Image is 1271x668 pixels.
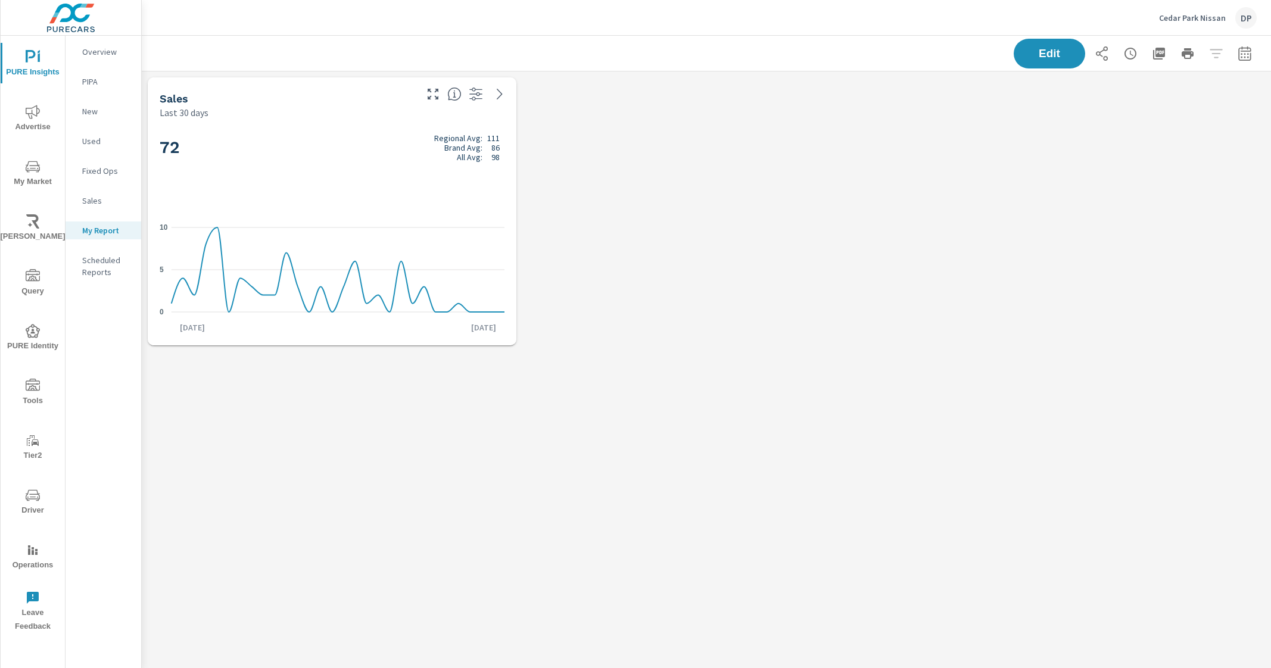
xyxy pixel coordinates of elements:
p: 86 [491,143,500,152]
p: New [82,105,132,117]
div: Fixed Ops [66,162,141,180]
h2: 72 [160,133,504,162]
p: Brand Avg: [444,143,482,152]
div: Scheduled Reports [66,251,141,281]
span: Leave Feedback [4,591,61,633]
button: "Export Report to PDF" [1147,42,1171,65]
div: New [66,102,141,120]
div: Overview [66,43,141,61]
p: Regional Avg: [434,133,482,143]
p: Sales [82,195,132,207]
p: Last 30 days [160,105,208,120]
span: Driver [4,488,61,517]
button: Make Fullscreen [423,85,443,104]
text: 0 [160,307,164,316]
div: nav menu [1,36,65,638]
button: Edit [1014,39,1085,68]
span: [PERSON_NAME] [4,214,61,244]
p: Scheduled Reports [82,254,132,278]
p: Fixed Ops [82,165,132,177]
button: Print Report [1176,42,1200,65]
span: Query [4,269,61,298]
div: Used [66,132,141,150]
text: 10 [160,223,168,231]
div: My Report [66,221,141,239]
p: PIPA [82,76,132,88]
p: 98 [491,152,500,162]
h5: Sales [160,92,188,105]
span: Number of vehicles sold by the dealership over the selected date range. [Source: This data is sou... [447,87,462,101]
div: Sales [66,192,141,210]
span: Edit [1026,48,1073,59]
p: 111 [487,133,500,143]
div: DP [1235,7,1257,29]
p: [DATE] [172,321,213,333]
span: Operations [4,543,61,572]
p: Cedar Park Nissan [1159,13,1226,23]
div: PIPA [66,73,141,90]
span: PURE Identity [4,324,61,353]
p: Used [82,135,132,147]
span: PURE Insights [4,50,61,79]
span: My Market [4,160,61,189]
span: Tier2 [4,433,61,463]
p: All Avg: [457,152,482,162]
span: Advertise [4,105,61,134]
p: My Report [82,224,132,236]
button: Share Report [1090,42,1114,65]
p: [DATE] [463,321,504,333]
p: Overview [82,46,132,58]
span: Tools [4,379,61,408]
text: 5 [160,265,164,273]
a: See more details in report [490,85,509,104]
button: Select Date Range [1233,42,1257,65]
